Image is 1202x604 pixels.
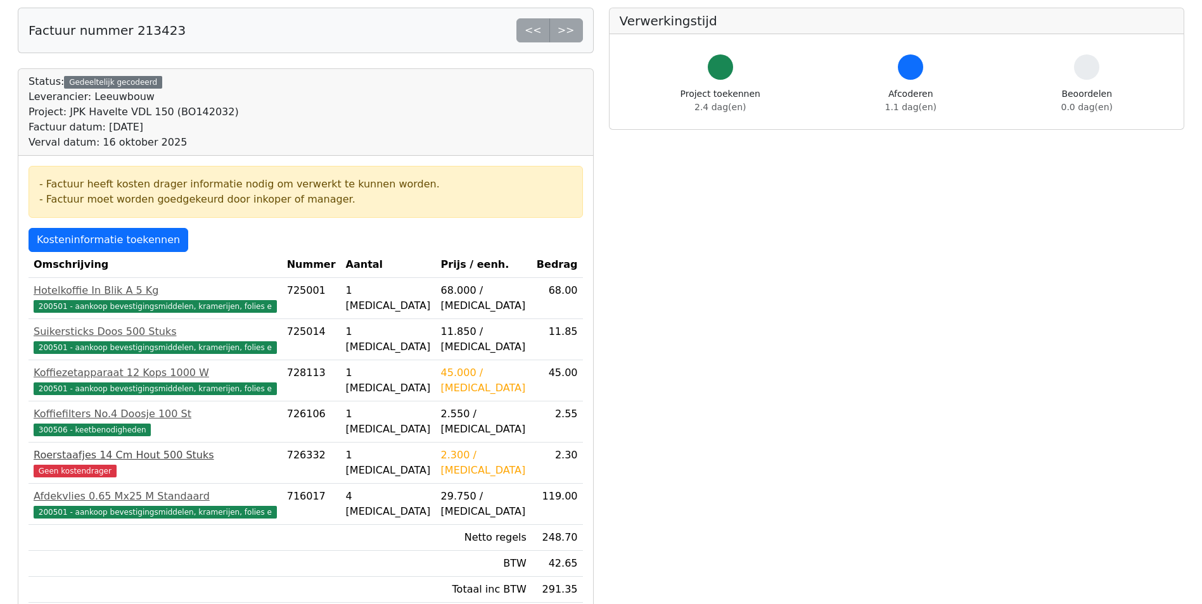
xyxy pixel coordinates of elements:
[441,283,527,313] div: 68.000 / [MEDICAL_DATA]
[34,324,277,339] div: Suikersticks Doos 500 Stuks
[346,324,431,355] div: 1 [MEDICAL_DATA]
[34,283,277,298] div: Hotelkoffie In Blik A 5 Kg
[29,120,239,135] div: Factuur datum: [DATE]
[341,252,436,278] th: Aantal
[346,365,431,396] div: 1 [MEDICAL_DATA]
[29,104,239,120] div: Project: JPK Havelte VDL 150 (BO142032)
[34,300,277,313] span: 200501 - aankoop bevestigingsmiddelen, kramerijen, folies e
[34,489,277,519] a: Afdekvlies 0.65 Mx25 M Standaard200501 - aankoop bevestigingsmiddelen, kramerijen, folies e
[532,278,583,319] td: 68.00
[282,319,341,360] td: 725014
[532,443,583,484] td: 2.30
[34,365,277,396] a: Koffiezetapparaat 12 Kops 1000 W200501 - aankoop bevestigingsmiddelen, kramerijen, folies e
[681,87,760,114] div: Project toekennen
[346,283,431,313] div: 1 [MEDICAL_DATA]
[532,401,583,443] td: 2.55
[885,102,937,112] span: 1.1 dag(en)
[29,135,239,150] div: Verval datum: 16 oktober 2025
[885,87,937,114] div: Afcoderen
[29,23,186,38] h5: Factuur nummer 213423
[29,89,239,104] div: Leverancier: Leeuwbouw
[282,252,341,278] th: Nummer
[436,252,532,278] th: Prijs / eenh.
[34,406,277,422] div: Koffiefilters No.4 Doosje 100 St
[34,424,151,436] span: 300506 - keetbenodigheden
[694,102,746,112] span: 2.4 dag(en)
[34,365,277,381] div: Koffiezetapparaat 12 Kops 1000 W
[436,551,532,577] td: BTW
[39,177,572,192] div: - Factuur heeft kosten drager informatie nodig om verwerkt te kunnen worden.
[441,489,527,519] div: 29.750 / [MEDICAL_DATA]
[34,448,277,463] div: Roerstaafjes 14 Cm Hout 500 Stuks
[346,489,431,519] div: 4 [MEDICAL_DATA]
[34,341,277,354] span: 200501 - aankoop bevestigingsmiddelen, kramerijen, folies e
[282,401,341,443] td: 726106
[282,484,341,525] td: 716017
[436,525,532,551] td: Netto regels
[532,319,583,360] td: 11.85
[282,443,341,484] td: 726332
[532,525,583,551] td: 248.70
[34,324,277,355] a: Suikersticks Doos 500 Stuks200501 - aankoop bevestigingsmiddelen, kramerijen, folies e
[34,489,277,504] div: Afdekvlies 0.65 Mx25 M Standaard
[441,448,527,478] div: 2.300 / [MEDICAL_DATA]
[34,406,277,437] a: Koffiefilters No.4 Doosje 100 St300506 - keetbenodigheden
[436,577,532,603] td: Totaal inc BTW
[29,74,239,150] div: Status:
[34,506,277,519] span: 200501 - aankoop bevestigingsmiddelen, kramerijen, folies e
[34,465,117,477] span: Geen kostendrager
[39,192,572,207] div: - Factuur moet worden goedgekeurd door inkoper of manager.
[346,448,431,478] div: 1 [MEDICAL_DATA]
[532,577,583,603] td: 291.35
[29,228,188,252] a: Kosteninformatie toekennen
[532,484,583,525] td: 119.00
[282,360,341,401] td: 728113
[1061,102,1113,112] span: 0.0 dag(en)
[29,252,282,278] th: Omschrijving
[34,283,277,313] a: Hotelkoffie In Blik A 5 Kg200501 - aankoop bevestigingsmiddelen, kramerijen, folies e
[532,360,583,401] td: 45.00
[532,252,583,278] th: Bedrag
[1061,87,1113,114] div: Beoordelen
[620,13,1174,28] h5: Verwerkingstijd
[34,448,277,478] a: Roerstaafjes 14 Cm Hout 500 StuksGeen kostendrager
[346,406,431,437] div: 1 [MEDICAL_DATA]
[34,382,277,395] span: 200501 - aankoop bevestigingsmiddelen, kramerijen, folies e
[64,76,162,89] div: Gedeeltelijk gecodeerd
[441,365,527,396] div: 45.000 / [MEDICAL_DATA]
[441,324,527,355] div: 11.850 / [MEDICAL_DATA]
[282,278,341,319] td: 725001
[532,551,583,577] td: 42.65
[441,406,527,437] div: 2.550 / [MEDICAL_DATA]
